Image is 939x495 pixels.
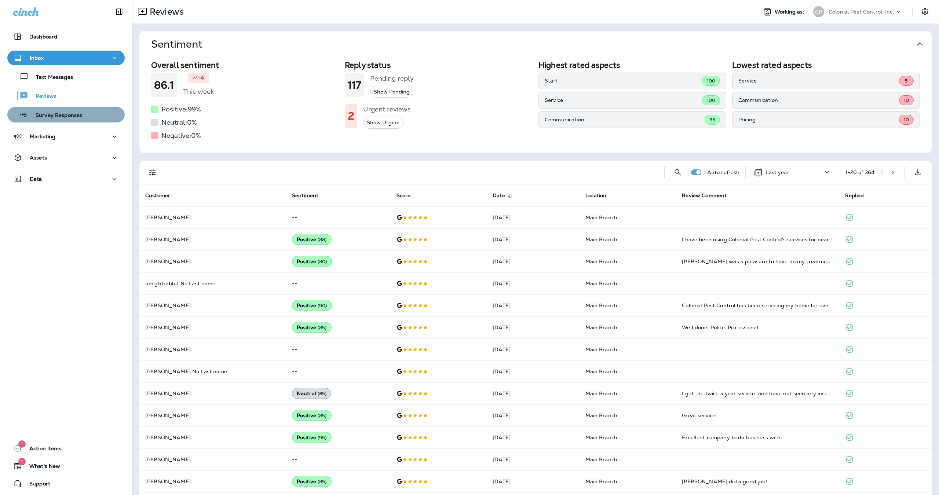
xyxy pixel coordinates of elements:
h5: This week [183,86,214,98]
p: Service [738,78,899,84]
p: -4 [198,74,204,81]
p: Service [545,97,702,103]
p: [PERSON_NAME] [145,434,280,440]
p: [PERSON_NAME] No Last name [145,368,280,374]
h1: Sentiment [151,38,202,50]
p: [PERSON_NAME] [145,478,280,484]
div: Scott did a great job! [682,478,833,485]
button: Export as CSV [910,165,925,180]
span: Score [397,192,420,199]
span: Date [493,192,515,199]
span: 10 [904,117,909,123]
p: Communication [738,97,899,103]
span: Location [585,192,616,199]
p: [PERSON_NAME] [145,214,280,220]
td: [DATE] [487,360,579,382]
div: Excellent company to do business with. [682,434,833,441]
button: Text Messages [7,69,125,84]
p: Communication [545,117,705,122]
button: Assets [7,150,125,165]
h1: 117 [348,79,361,91]
div: Positive [292,322,332,333]
button: Collapse Sidebar [109,4,129,19]
span: Date [493,192,505,199]
span: 1 [18,440,26,448]
span: ( 85 ) [318,412,327,419]
h5: Urgent reviews [363,103,411,115]
div: Neutral [292,388,332,399]
button: Show Urgent [363,117,404,129]
td: -- [286,338,391,360]
div: Positive [292,432,332,443]
span: Support [22,481,50,489]
p: [PERSON_NAME] [145,302,280,308]
button: Marketing [7,129,125,144]
button: 1What's New [7,459,125,473]
div: Positive [292,410,332,421]
td: [DATE] [487,272,579,294]
span: Location [585,192,607,199]
button: Show Pending [370,86,413,98]
p: Reviews [28,93,56,100]
p: Data [30,176,42,182]
span: 100 [707,97,715,103]
h2: Overall sentiment [151,60,339,70]
button: Settings [918,5,932,18]
div: Positive [292,234,332,245]
td: [DATE] [487,228,579,250]
button: 1Action Items [7,441,125,456]
div: Colonial Pest Control has been servicing my home for over 10 YEARS! The technicians are always po... [682,302,833,309]
p: [PERSON_NAME] [145,412,280,418]
span: Main Branch [585,478,618,485]
span: Sentiment [292,192,318,199]
p: Staff [545,78,702,84]
div: Positive [292,256,332,267]
div: 1 - 20 of 364 [845,169,874,175]
span: ( 88 ) [318,236,327,243]
p: [PERSON_NAME] [145,258,280,264]
span: 100 [707,78,715,84]
span: Main Branch [585,258,618,265]
td: [DATE] [487,382,579,404]
span: Review Comment [682,192,736,199]
td: [DATE] [487,448,579,470]
p: Reviews [147,6,184,17]
td: [DATE] [487,206,579,228]
span: Review Comment [682,192,727,199]
span: Replied [845,192,864,199]
span: ( 95 ) [318,434,327,441]
span: 1 [18,458,26,465]
span: Replied [845,192,874,199]
div: Positive [292,300,332,311]
span: Main Branch [585,368,618,375]
h5: Neutral: 0 % [161,117,197,128]
span: ( 85 ) [318,478,327,485]
p: Dashboard [29,34,57,40]
span: Sentiment [292,192,328,199]
p: [PERSON_NAME] [145,324,280,330]
span: Score [397,192,411,199]
button: Survey Responses [7,107,125,122]
div: Well done. Polite. Professional. [682,324,833,331]
span: Main Branch [585,324,618,331]
p: Text Messages [29,74,73,81]
h2: Lowest rated aspects [732,60,920,70]
td: [DATE] [487,338,579,360]
span: Action Items [22,445,62,454]
td: -- [286,448,391,470]
p: Auto refresh [707,169,740,175]
p: Marketing [30,133,55,139]
h5: Pending reply [370,73,414,84]
button: Support [7,476,125,491]
p: [PERSON_NAME] [145,390,280,396]
span: ( 65 ) [318,390,327,397]
p: Pricing [738,117,899,122]
span: Main Branch [585,412,618,419]
span: Main Branch [585,346,618,353]
span: 5 [905,78,908,84]
td: [DATE] [487,426,579,448]
span: Main Branch [585,236,618,243]
td: -- [286,206,391,228]
div: Great service! [682,412,833,419]
h2: Reply status [345,60,533,70]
